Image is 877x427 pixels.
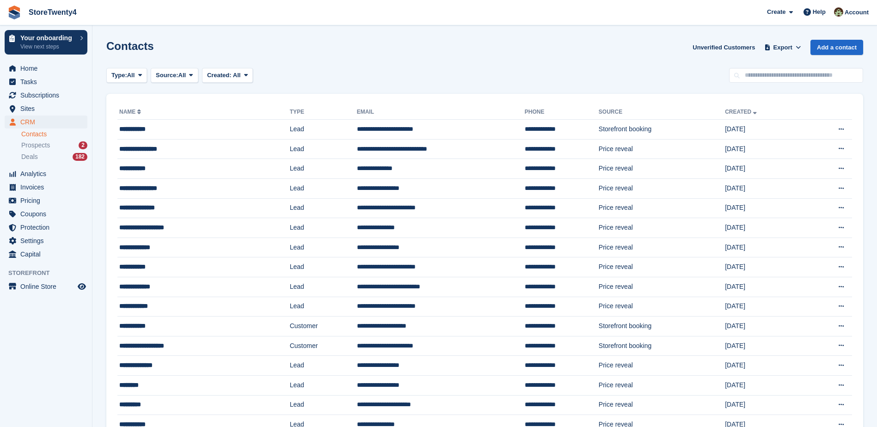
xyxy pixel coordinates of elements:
[20,181,76,194] span: Invoices
[290,257,357,277] td: Lead
[76,281,87,292] a: Preview store
[290,238,357,257] td: Lead
[725,120,806,140] td: [DATE]
[5,181,87,194] a: menu
[5,248,87,261] a: menu
[725,109,759,115] a: Created
[5,30,87,55] a: Your onboarding View next steps
[7,6,21,19] img: stora-icon-8386f47178a22dfd0bd8f6a31ec36ba5ce8667c1dd55bd0f319d3a0aa187defe.svg
[773,43,792,52] span: Export
[20,167,76,180] span: Analytics
[725,257,806,277] td: [DATE]
[725,395,806,415] td: [DATE]
[20,43,75,51] p: View next steps
[599,238,725,257] td: Price reveal
[20,234,76,247] span: Settings
[599,198,725,218] td: Price reveal
[725,336,806,356] td: [DATE]
[5,234,87,247] a: menu
[725,375,806,395] td: [DATE]
[357,105,525,120] th: Email
[25,5,80,20] a: StoreTwenty4
[599,139,725,159] td: Price reveal
[725,297,806,317] td: [DATE]
[20,248,76,261] span: Capital
[810,40,863,55] a: Add a contact
[20,280,76,293] span: Online Store
[178,71,186,80] span: All
[290,336,357,356] td: Customer
[290,218,357,238] td: Lead
[599,356,725,376] td: Price reveal
[599,395,725,415] td: Price reveal
[599,317,725,336] td: Storefront booking
[525,105,599,120] th: Phone
[21,141,50,150] span: Prospects
[599,120,725,140] td: Storefront booking
[20,89,76,102] span: Subscriptions
[207,72,232,79] span: Created:
[20,62,76,75] span: Home
[156,71,178,80] span: Source:
[599,218,725,238] td: Price reveal
[5,75,87,88] a: menu
[5,116,87,128] a: menu
[290,105,357,120] th: Type
[725,277,806,297] td: [DATE]
[725,356,806,376] td: [DATE]
[725,159,806,179] td: [DATE]
[767,7,785,17] span: Create
[106,68,147,83] button: Type: All
[599,257,725,277] td: Price reveal
[290,317,357,336] td: Customer
[5,167,87,180] a: menu
[725,139,806,159] td: [DATE]
[20,102,76,115] span: Sites
[79,141,87,149] div: 2
[290,198,357,218] td: Lead
[599,105,725,120] th: Source
[21,152,38,161] span: Deals
[119,109,143,115] a: Name
[202,68,253,83] button: Created: All
[290,159,357,179] td: Lead
[20,35,75,41] p: Your onboarding
[233,72,241,79] span: All
[20,194,76,207] span: Pricing
[725,218,806,238] td: [DATE]
[20,116,76,128] span: CRM
[725,198,806,218] td: [DATE]
[290,178,357,198] td: Lead
[290,277,357,297] td: Lead
[290,395,357,415] td: Lead
[106,40,154,52] h1: Contacts
[5,89,87,102] a: menu
[845,8,869,17] span: Account
[73,153,87,161] div: 182
[111,71,127,80] span: Type:
[5,221,87,234] a: menu
[21,152,87,162] a: Deals 182
[834,7,843,17] img: Lee Hanlon
[725,178,806,198] td: [DATE]
[599,159,725,179] td: Price reveal
[290,120,357,140] td: Lead
[5,62,87,75] a: menu
[290,297,357,317] td: Lead
[5,207,87,220] a: menu
[5,280,87,293] a: menu
[151,68,198,83] button: Source: All
[599,178,725,198] td: Price reveal
[8,268,92,278] span: Storefront
[725,238,806,257] td: [DATE]
[689,40,759,55] a: Unverified Customers
[290,356,357,376] td: Lead
[599,375,725,395] td: Price reveal
[127,71,135,80] span: All
[20,221,76,234] span: Protection
[599,336,725,356] td: Storefront booking
[813,7,826,17] span: Help
[20,75,76,88] span: Tasks
[21,130,87,139] a: Contacts
[725,317,806,336] td: [DATE]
